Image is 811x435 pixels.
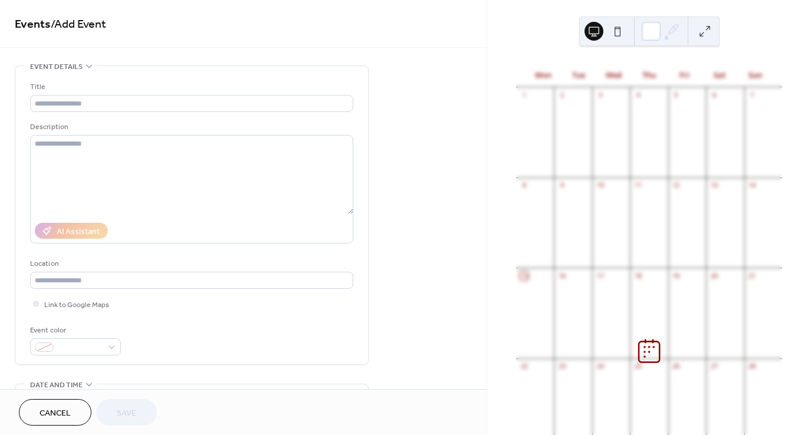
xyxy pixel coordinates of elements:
span: Cancel [40,407,71,420]
a: Events [15,13,51,36]
div: 14 [748,181,757,190]
div: Event color [30,324,119,337]
div: 16 [557,271,566,280]
div: 18 [633,271,642,280]
div: 2 [557,91,566,100]
div: 26 [672,362,681,371]
div: 10 [596,181,605,190]
span: Date and time [30,379,83,391]
div: 22 [520,362,528,371]
div: 3 [596,91,605,100]
div: 25 [633,362,642,371]
span: / Add Event [51,13,106,36]
div: 27 [710,362,718,371]
div: 20 [710,271,718,280]
div: 8 [520,181,528,190]
div: Wed [596,64,632,87]
span: Link to Google Maps [44,299,109,311]
div: Sun [737,64,773,87]
div: Title [30,81,351,93]
div: 9 [557,181,566,190]
div: 24 [596,362,605,371]
div: 12 [672,181,681,190]
div: 15 [520,271,528,280]
div: 1 [520,91,528,100]
div: Location [30,258,351,270]
div: 17 [596,271,605,280]
div: Tue [561,64,596,87]
div: 19 [672,271,681,280]
div: 4 [633,91,642,100]
div: 5 [672,91,681,100]
div: Description [30,121,351,133]
div: 7 [748,91,757,100]
div: 28 [748,362,757,371]
div: Thu [632,64,667,87]
span: Event details [30,61,83,73]
div: Sat [702,64,737,87]
div: 11 [633,181,642,190]
div: 21 [748,271,757,280]
div: 13 [710,181,718,190]
div: Mon [526,64,561,87]
div: Fri [666,64,702,87]
div: 23 [557,362,566,371]
button: Cancel [19,399,91,426]
div: 6 [710,91,718,100]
